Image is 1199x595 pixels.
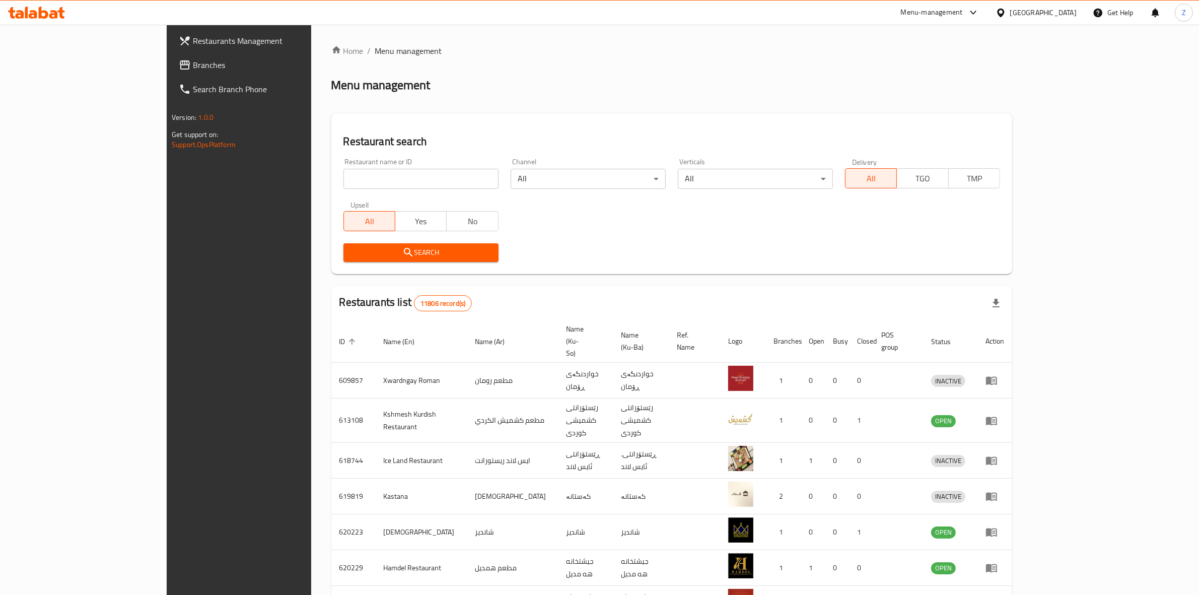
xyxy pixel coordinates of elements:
div: Total records count [414,295,472,311]
span: Get support on: [172,128,218,141]
div: Menu-management [901,7,963,19]
label: Delivery [852,158,877,165]
td: جيشتخانه هه مديل [613,550,669,586]
td: 1 [765,514,801,550]
td: 0 [825,550,849,586]
td: 0 [801,399,825,443]
span: INACTIVE [931,455,965,467]
span: All [348,214,391,229]
td: مطعم رومان [467,363,558,399]
td: 1 [765,399,801,443]
span: OPEN [931,526,956,538]
td: کەستانە [558,479,613,514]
th: Branches [765,320,801,363]
td: 0 [849,550,873,586]
span: Name (Ku-So) [566,323,601,359]
div: Menu [985,454,1004,467]
td: 0 [801,514,825,550]
span: Version: [172,111,196,124]
nav: breadcrumb [331,45,1012,57]
th: Logo [720,320,765,363]
td: مطعم همديل [467,550,558,586]
th: Busy [825,320,849,363]
span: TMP [953,171,996,186]
span: Menu management [375,45,442,57]
label: Upsell [350,201,369,208]
img: Hamdel Restaurant [728,553,753,578]
a: Search Branch Phone [171,77,367,101]
td: شانديز [558,514,613,550]
span: 1.0.0 [198,111,214,124]
button: TGO [896,168,948,188]
span: Branches [193,59,359,71]
span: Z [1182,7,1186,18]
td: 1 [765,550,801,586]
td: رێستۆرانتی کشمیشى كوردى [558,399,613,443]
span: Name (Ku-Ba) [621,329,657,353]
td: [DEMOGRAPHIC_DATA] [467,479,558,514]
td: Xwardngay Roman [376,363,467,399]
td: جيشتخانه هه مديل [558,550,613,586]
div: OPEN [931,562,956,574]
button: No [446,211,498,231]
span: All [850,171,893,186]
li: / [368,45,371,57]
td: 0 [825,479,849,514]
button: Yes [395,211,447,231]
td: ايس لاند ريستورانت [467,443,558,479]
img: Xwardngay Roman [728,366,753,391]
div: INACTIVE [931,455,965,467]
h2: Restaurants list [339,295,472,311]
div: Export file [984,291,1008,315]
td: 1 [801,550,825,586]
td: خواردنگەی ڕۆمان [558,363,613,399]
td: ڕێستۆرانتی ئایس لاند [558,443,613,479]
img: Shandiz [728,517,753,543]
td: Ice Land Restaurant [376,443,467,479]
img: Ice Land Restaurant [728,446,753,471]
span: INACTIVE [931,491,965,502]
div: OPEN [931,415,956,427]
td: 0 [849,479,873,514]
div: All [678,169,833,189]
div: Menu [985,562,1004,574]
td: 0 [825,443,849,479]
div: Menu [985,374,1004,386]
span: Restaurants Management [193,35,359,47]
h2: Restaurant search [343,134,1000,149]
div: [GEOGRAPHIC_DATA] [1010,7,1077,18]
td: Kastana [376,479,467,514]
span: Name (En) [384,336,428,348]
td: مطعم كشميش الكردي [467,399,558,443]
span: Name (Ar) [475,336,518,348]
td: 1 [849,399,873,443]
td: .ڕێستۆرانتی ئایس لاند [613,443,669,479]
div: All [511,169,666,189]
td: خواردنگەی ڕۆمان [613,363,669,399]
td: شانديز [467,514,558,550]
input: Search for restaurant name or ID.. [343,169,499,189]
h2: Menu management [331,77,431,93]
td: 0 [825,363,849,399]
span: ID [339,336,359,348]
div: Menu [985,526,1004,538]
button: TMP [948,168,1000,188]
td: 1 [849,514,873,550]
div: Menu [985,490,1004,502]
div: INACTIVE [931,375,965,387]
td: شانديز [613,514,669,550]
img: Kastana [728,482,753,507]
td: 0 [849,363,873,399]
span: Search [351,246,490,259]
span: POS group [881,329,911,353]
td: 0 [825,399,849,443]
td: 1 [765,363,801,399]
td: [DEMOGRAPHIC_DATA] [376,514,467,550]
td: کەستانە [613,479,669,514]
td: 0 [825,514,849,550]
td: 1 [801,443,825,479]
td: 0 [801,363,825,399]
td: Hamdel Restaurant [376,550,467,586]
button: All [343,211,395,231]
